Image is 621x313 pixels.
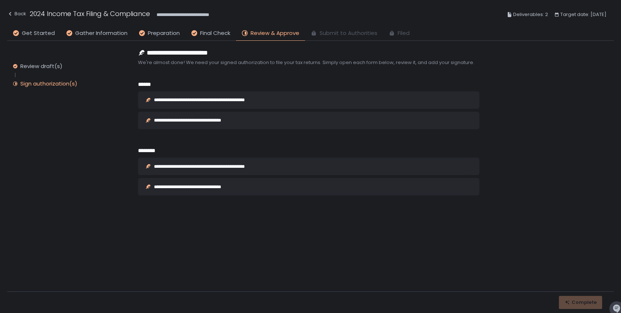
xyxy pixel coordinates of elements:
span: Final Check [200,29,230,37]
span: Submit to Authorities [320,29,377,37]
span: Deliverables: 2 [513,10,548,19]
span: Filed [398,29,410,37]
span: Gather Information [75,29,127,37]
h1: 2024 Income Tax Filing & Compliance [30,9,150,19]
span: Get Started [22,29,55,37]
div: Review draft(s) [20,63,62,70]
button: Back [7,9,26,21]
span: Target date: [DATE] [560,10,606,19]
div: Back [7,9,26,18]
span: Preparation [148,29,180,37]
span: Review & Approve [251,29,299,37]
span: We're almost done! We need your signed authorization to file your tax returns. Simply open each f... [138,59,479,66]
div: Sign authorization(s) [20,80,77,87]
